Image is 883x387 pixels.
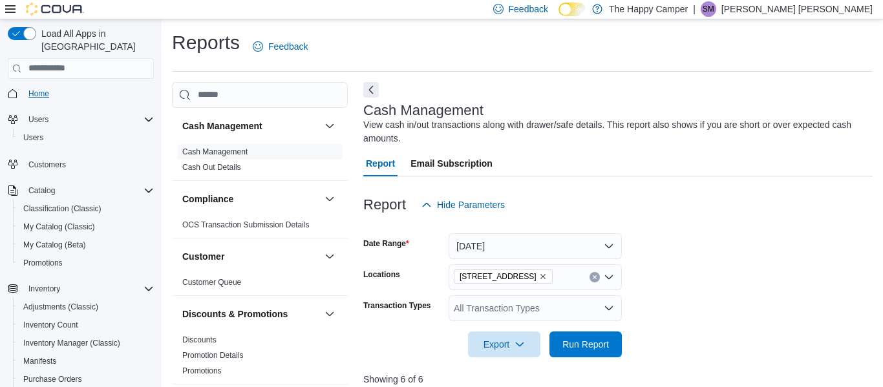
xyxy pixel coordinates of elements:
[23,374,82,384] span: Purchase Orders
[23,85,154,101] span: Home
[701,1,716,17] div: Sutton Mayes
[28,185,55,196] span: Catalog
[182,350,244,361] span: Promotion Details
[363,269,400,280] label: Locations
[18,237,91,253] a: My Catalog (Beta)
[693,1,696,17] p: |
[182,193,233,205] h3: Compliance
[703,1,714,17] span: SM
[609,1,688,17] p: The Happy Camper
[23,320,78,330] span: Inventory Count
[182,335,217,344] a: Discounts
[182,193,319,205] button: Compliance
[18,201,107,216] a: Classification (Classic)
[363,82,379,98] button: Next
[468,331,540,357] button: Export
[23,132,43,143] span: Users
[182,308,288,320] h3: Discounts & Promotions
[182,277,241,288] span: Customer Queue
[182,162,241,173] span: Cash Out Details
[182,308,319,320] button: Discounts & Promotions
[604,272,614,282] button: Open list of options
[509,3,548,16] span: Feedback
[23,204,101,214] span: Classification (Classic)
[13,236,159,254] button: My Catalog (Beta)
[28,160,66,170] span: Customers
[549,331,622,357] button: Run Report
[363,103,484,118] h3: Cash Management
[13,200,159,218] button: Classification (Classic)
[721,1,873,17] p: [PERSON_NAME] [PERSON_NAME]
[562,338,609,351] span: Run Report
[18,317,154,333] span: Inventory Count
[322,191,337,207] button: Compliance
[18,317,83,333] a: Inventory Count
[13,298,159,316] button: Adjustments (Classic)
[28,89,49,99] span: Home
[23,302,98,312] span: Adjustments (Classic)
[18,255,68,271] a: Promotions
[3,84,159,103] button: Home
[559,16,559,17] span: Dark Mode
[26,3,84,16] img: Cova
[23,281,65,297] button: Inventory
[182,366,222,375] a: Promotions
[476,331,533,357] span: Export
[23,258,63,268] span: Promotions
[322,306,337,322] button: Discounts & Promotions
[172,332,348,384] div: Discounts & Promotions
[182,120,319,132] button: Cash Management
[18,201,154,216] span: Classification (Classic)
[539,273,547,280] button: Remove 321 East Blvd - C from selection in this group
[23,183,60,198] button: Catalog
[13,334,159,352] button: Inventory Manager (Classic)
[322,249,337,264] button: Customer
[182,220,310,230] span: OCS Transaction Submission Details
[23,157,71,173] a: Customers
[172,275,348,295] div: Customer
[182,220,310,229] a: OCS Transaction Submission Details
[23,356,56,366] span: Manifests
[18,335,154,351] span: Inventory Manager (Classic)
[363,373,873,386] p: Showing 6 of 6
[449,233,622,259] button: [DATE]
[18,371,154,387] span: Purchase Orders
[3,154,159,173] button: Customers
[13,218,159,236] button: My Catalog (Classic)
[454,269,553,284] span: 321 East Blvd - C
[182,163,241,172] a: Cash Out Details
[23,240,86,250] span: My Catalog (Beta)
[410,151,493,176] span: Email Subscription
[13,129,159,147] button: Users
[3,110,159,129] button: Users
[363,300,431,311] label: Transaction Types
[18,130,154,145] span: Users
[23,156,154,172] span: Customers
[18,219,154,235] span: My Catalog (Classic)
[604,303,614,313] button: Open list of options
[366,151,395,176] span: Report
[172,217,348,238] div: Compliance
[248,34,313,59] a: Feedback
[437,198,505,211] span: Hide Parameters
[322,118,337,134] button: Cash Management
[182,120,262,132] h3: Cash Management
[18,335,125,351] a: Inventory Manager (Classic)
[18,237,154,253] span: My Catalog (Beta)
[590,272,600,282] button: Clear input
[18,219,100,235] a: My Catalog (Classic)
[23,183,154,198] span: Catalog
[18,299,154,315] span: Adjustments (Classic)
[18,299,103,315] a: Adjustments (Classic)
[182,250,319,263] button: Customer
[23,112,54,127] button: Users
[28,284,60,294] span: Inventory
[23,86,54,101] a: Home
[182,351,244,360] a: Promotion Details
[363,197,406,213] h3: Report
[182,278,241,287] a: Customer Queue
[23,281,154,297] span: Inventory
[23,112,154,127] span: Users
